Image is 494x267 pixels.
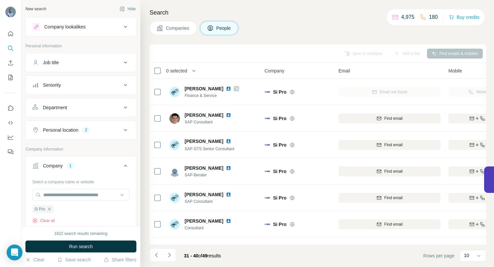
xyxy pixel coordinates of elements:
span: Run search [69,243,93,250]
div: Seniority [43,82,61,88]
img: Avatar [169,166,180,177]
p: Personal information [25,43,136,49]
button: Find email [338,113,441,123]
button: Company1 [26,158,136,176]
div: Open Intercom Messenger [7,245,22,260]
span: People [216,25,231,31]
button: Personal location2 [26,122,136,138]
span: Si Pro [273,115,286,122]
div: 2 [82,127,90,133]
p: 180 [429,13,438,21]
img: Avatar [169,193,180,203]
p: 10 [464,252,469,259]
img: Avatar [169,219,180,230]
img: LinkedIn logo [226,139,231,144]
div: 1 [67,163,74,169]
span: [PERSON_NAME] [185,165,223,171]
p: Company information [25,146,136,152]
img: LinkedIn logo [226,245,231,250]
span: Find email [384,221,403,227]
img: Avatar [169,113,180,124]
span: Rows per page [423,252,454,259]
button: Find email [338,166,441,176]
span: [PERSON_NAME] [185,139,223,144]
span: [PERSON_NAME] [185,244,223,250]
img: LinkedIn logo [226,192,231,197]
span: results [184,253,221,258]
span: Find email [384,115,403,121]
img: Logo of Si Pro [265,142,270,148]
span: Si Pro [273,221,286,228]
img: Logo of Si Pro [265,89,270,95]
button: Buy credits [449,13,479,22]
div: New search [25,6,46,12]
button: Clear all [32,218,55,224]
span: [PERSON_NAME] [185,85,223,92]
span: Si Pro [273,142,286,148]
span: Si Pro [34,206,45,212]
img: LinkedIn logo [226,112,231,118]
button: Navigate to next page [163,248,176,262]
button: Feedback [5,146,16,158]
span: SAP GTS Senior Consultant [185,147,234,151]
img: Avatar [169,87,180,97]
span: SAP Consultant [185,199,239,204]
button: Use Surfe API [5,117,16,129]
img: Avatar [169,140,180,150]
span: [PERSON_NAME] [185,112,223,118]
span: Si Pro [273,195,286,201]
img: LinkedIn logo [226,165,231,171]
div: Job title [43,59,59,66]
button: Clear [25,256,44,263]
span: Mobile [448,67,462,74]
span: Consultant [185,225,239,231]
span: Find email [384,168,403,174]
button: Company lookalikes [26,19,136,35]
button: My lists [5,71,16,83]
div: 1822 search results remaining [54,231,108,237]
img: Logo of Si Pro [265,222,270,227]
button: Use Surfe on LinkedIn [5,102,16,114]
span: [PERSON_NAME] [185,191,223,198]
div: Personal location [43,127,78,133]
button: Quick start [5,28,16,40]
h4: Search [150,8,486,17]
img: Logo of Si Pro [265,116,270,121]
button: Find email [338,193,441,203]
button: Enrich CSV [5,57,16,69]
img: Avatar [5,7,16,17]
span: of [198,253,202,258]
span: Find email [384,142,403,148]
button: Find email [338,219,441,229]
span: Company [265,67,284,74]
span: SAP-Berater [185,172,239,178]
img: Logo of Si Pro [265,195,270,200]
div: Select a company name or website [32,176,129,185]
button: Save search [57,256,91,263]
button: Job title [26,55,136,70]
button: Run search [25,241,136,252]
span: Email [338,67,350,74]
span: [PERSON_NAME] [185,218,223,224]
button: Navigate to previous page [150,248,163,262]
span: 49 [202,253,207,258]
span: 0 selected [166,67,187,74]
img: Logo of Si Pro [265,169,270,174]
div: Department [43,104,67,111]
span: Si Pro [273,168,286,175]
div: Company [43,162,63,169]
p: 4,975 [401,13,414,21]
button: Dashboard [5,131,16,143]
button: Find email [338,140,441,150]
span: SAP Consultant [185,119,239,125]
div: Company lookalikes [44,23,86,30]
button: Hide [115,4,140,14]
button: Department [26,100,136,115]
button: Seniority [26,77,136,93]
img: LinkedIn logo [226,218,231,224]
span: 31 - 40 [184,253,198,258]
span: Find email [384,195,403,201]
button: Search [5,42,16,54]
img: LinkedIn logo [226,86,231,91]
span: Companies [166,25,190,31]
